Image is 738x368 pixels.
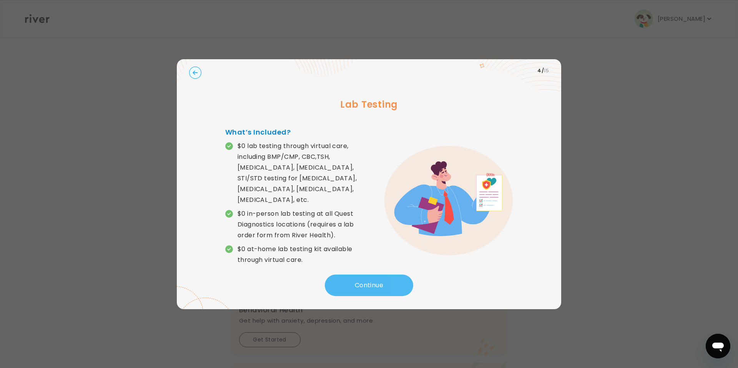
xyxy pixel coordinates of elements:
[384,146,513,256] img: error graphic
[189,98,549,112] h3: Lab Testing
[325,275,413,296] button: Continue
[225,127,369,138] h4: What’s Included?
[238,208,369,241] p: $0 in-person lab testing at all Quest Diagnostics locations (requires a lab order form from River...
[238,244,369,265] p: $0 at-home lab testing kit available through virtual care.
[238,141,369,205] p: $0 lab testing through virtual care, including BMP/CMP, CBC,TSH, [MEDICAL_DATA], [MEDICAL_DATA], ...
[706,334,730,358] iframe: Button to launch messaging window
